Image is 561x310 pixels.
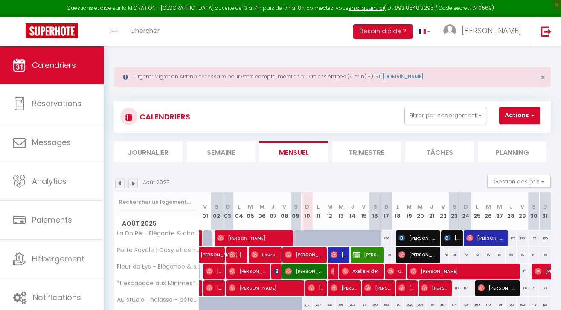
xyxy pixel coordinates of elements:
div: 70 [471,247,483,263]
span: Paiements [32,214,72,225]
th: 28 [506,192,517,230]
img: logout [541,26,552,37]
h3: CALENDRIERS [137,107,190,126]
th: 15 [358,192,369,230]
abbr: M [486,203,491,211]
div: 170 [517,230,528,246]
button: Besoin d'aide ? [353,24,413,39]
span: La Do Ré - Élégante & chaleureuse maison à [GEOGRAPHIC_DATA] [116,230,201,237]
span: [PERSON_NAME] [364,280,391,296]
th: 01 [200,192,211,230]
button: Filtrer par hébergement [404,107,486,124]
th: 20 [415,192,426,230]
th: 10 [302,192,313,230]
th: 22 [437,192,449,230]
abbr: S [294,203,298,211]
th: 13 [335,192,347,230]
p: Août 2025 [143,179,170,187]
th: 25 [471,192,483,230]
th: 18 [392,192,404,230]
span: Messages [32,137,71,148]
span: [PERSON_NAME] [206,263,221,279]
span: [PERSON_NAME] [285,246,323,263]
span: [PERSON_NAME] [229,246,244,263]
span: Laure Lily [251,246,278,263]
div: 56 [539,247,551,263]
div: 76 [381,247,392,263]
span: [PERSON_NAME] [398,230,437,246]
abbr: L [476,203,478,211]
span: [PERSON_NAME] [331,246,346,263]
span: Calendriers [32,60,76,70]
abbr: M [407,203,412,211]
abbr: L [238,203,240,211]
div: 80 [517,280,528,296]
abbr: S [453,203,456,211]
abbr: M [418,203,423,211]
abbr: S [373,203,377,211]
th: 14 [347,192,358,230]
abbr: D [226,203,230,211]
div: 80 [449,280,460,296]
th: 07 [267,192,279,230]
abbr: J [351,203,354,211]
button: Actions [499,107,540,124]
th: 12 [324,192,336,230]
span: [PERSON_NAME] [285,263,323,279]
abbr: M [497,203,502,211]
button: Close [541,74,545,81]
div: 68 [517,247,528,263]
th: 30 [528,192,540,230]
li: Trimestre [332,141,401,162]
span: Réservations [32,98,81,109]
th: 16 [369,192,381,230]
span: [PERSON_NAME] [444,230,459,246]
div: 66 [506,247,517,263]
abbr: D [384,203,389,211]
a: [PERSON_NAME] [196,247,208,263]
span: [PERSON_NAME] [466,230,505,246]
span: [PERSON_NAME] [274,263,278,279]
a: ... [PERSON_NAME] [437,17,532,46]
span: *L’escapade aux Minimes* - confort et urbain [116,280,201,287]
button: Gestion des prix [487,175,551,188]
span: [PERSON_NAME] [206,280,221,296]
th: 19 [404,192,415,230]
abbr: V [441,203,445,211]
a: en cliquant ici [349,4,384,12]
span: Clémence Desoeuvre [387,263,403,279]
abbr: L [317,203,320,211]
span: [PERSON_NAME] [398,246,437,263]
span: Hébergement [32,253,84,264]
div: 69 [483,247,494,263]
span: [PERSON_NAME] [331,263,334,279]
abbr: V [520,203,524,211]
span: × [541,72,545,83]
abbr: V [282,203,286,211]
span: [PERSON_NAME] [462,25,521,36]
th: 24 [460,192,471,230]
abbr: D [543,203,547,211]
span: [PERSON_NAME] [308,280,323,296]
span: [PERSON_NAME] [398,280,414,296]
th: 26 [483,192,494,230]
span: Août 2025 [114,217,199,230]
span: [PERSON_NAME] [217,230,290,246]
th: 27 [494,192,506,230]
span: Chercher [130,26,160,35]
span: [PERSON_NAME] [478,280,516,296]
th: 21 [426,192,438,230]
th: 09 [290,192,302,230]
a: [URL][DOMAIN_NAME] [370,73,423,80]
span: Analytics [32,176,67,186]
th: 06 [256,192,267,230]
span: Axelle Ridet [342,263,380,279]
div: 70 [460,247,471,263]
span: [PERSON_NAME] [229,280,302,296]
abbr: S [532,203,536,211]
th: 11 [313,192,324,230]
span: [PERSON_NAME] [410,263,517,279]
img: Super Booking [26,23,78,38]
span: [PERSON_NAME] [229,263,267,279]
abbr: D [305,203,309,211]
